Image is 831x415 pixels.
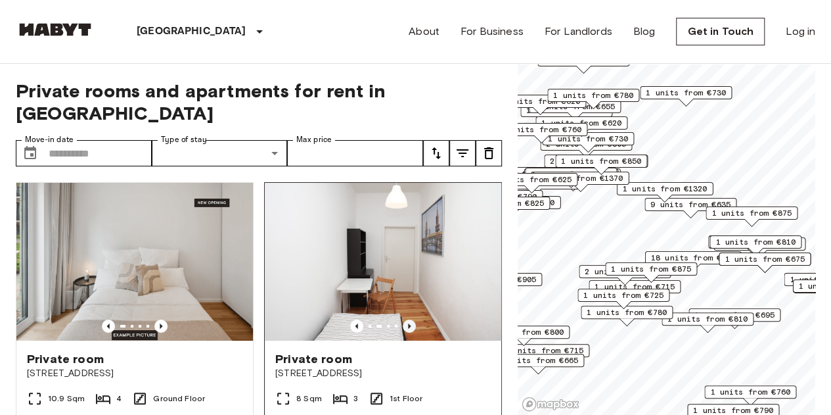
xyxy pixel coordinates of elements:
[464,196,561,216] div: Map marker
[585,266,665,278] span: 2 units from €865
[676,18,765,45] a: Get in Touch
[651,252,736,264] span: 18 units from €650
[542,132,634,153] div: Map marker
[644,198,736,218] div: Map marker
[786,24,815,39] a: Log in
[470,197,555,208] span: 1 units from €1150
[595,281,675,293] span: 1 units from €715
[483,326,564,338] span: 1 units from €800
[550,155,630,167] span: 2 units from €655
[524,168,621,189] div: Map marker
[522,397,579,412] a: Mapbox logo
[116,393,122,404] span: 4
[704,385,796,406] div: Map marker
[476,140,502,166] button: tune
[491,174,572,185] span: 2 units from €625
[449,140,476,166] button: tune
[577,289,669,309] div: Map marker
[409,24,439,39] a: About
[640,86,732,107] div: Map marker
[27,367,242,380] span: [STREET_ADDRESS]
[544,155,636,175] div: Map marker
[275,351,352,367] span: Private room
[275,367,491,380] span: [STREET_ADDRESS]
[611,263,691,275] span: 1 units from €875
[579,265,671,285] div: Map marker
[154,320,168,333] button: Previous image
[296,393,322,404] span: 8 Sqm
[533,172,629,192] div: Map marker
[17,140,43,166] button: Choose date
[555,155,647,175] div: Map marker
[710,386,790,398] span: 1 units from €760
[587,306,667,318] span: 1 units from €780
[16,80,502,124] span: Private rooms and apartments for rent in [GEOGRAPHIC_DATA]
[605,262,697,283] div: Map marker
[485,173,577,193] div: Map marker
[350,320,363,333] button: Previous image
[561,155,641,167] span: 1 units from €850
[137,24,246,39] p: [GEOGRAPHIC_DATA]
[719,253,811,273] div: Map marker
[547,89,639,109] div: Map marker
[711,207,792,219] span: 1 units from €875
[633,24,656,39] a: Blog
[25,134,74,145] label: Move-in date
[646,87,726,99] span: 1 units from €730
[706,207,797,227] div: Map marker
[265,183,501,341] img: Marketing picture of unit DE-01-237-01M
[650,199,730,210] span: 9 units from €635
[525,168,617,188] div: Map marker
[464,197,544,209] span: 1 units from €825
[495,123,587,143] div: Map marker
[403,320,416,333] button: Previous image
[456,274,536,285] span: 1 units from €905
[500,95,580,107] span: 1 units from €620
[27,351,104,367] span: Private room
[540,137,632,158] div: Map marker
[423,140,449,166] button: tune
[353,393,358,404] span: 3
[531,168,611,180] span: 3 units from €655
[662,312,753,333] div: Map marker
[708,235,800,256] div: Map marker
[694,309,775,321] span: 1 units from €695
[553,89,633,101] span: 1 units from €780
[102,320,115,333] button: Previous image
[460,24,524,39] a: For Business
[503,345,583,356] span: 1 units from €715
[645,251,742,272] div: Map marker
[581,306,673,326] div: Map marker
[617,182,713,203] div: Map marker
[709,235,801,256] div: Map marker
[715,236,796,248] span: 1 units from €810
[541,117,621,129] span: 1 units from €620
[535,116,627,137] div: Map marker
[623,183,707,195] span: 1 units from €1320
[390,393,422,404] span: 1st Floor
[48,393,85,404] span: 10.9 Sqm
[478,326,570,346] div: Map marker
[492,354,584,374] div: Map marker
[296,134,332,145] label: Max price
[494,95,586,115] div: Map marker
[153,393,205,404] span: Ground Floor
[16,23,95,36] img: Habyt
[667,313,748,325] span: 1 units from €810
[498,354,578,366] span: 1 units from €665
[688,308,780,329] div: Map marker
[583,289,663,301] span: 1 units from €725
[539,172,623,184] span: 1 units from €1370
[161,134,207,145] label: Type of stay
[501,124,581,135] span: 1 units from €760
[545,24,612,39] a: For Landlords
[16,183,253,341] img: Marketing picture of unit DE-01-262-003-01
[548,133,628,145] span: 1 units from €730
[725,253,805,265] span: 1 units from €675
